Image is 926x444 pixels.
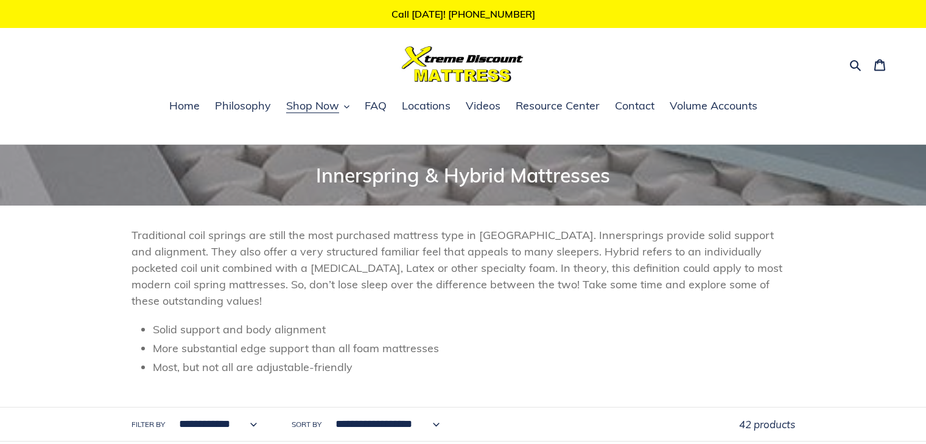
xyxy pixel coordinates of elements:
[209,97,277,116] a: Philosophy
[286,99,339,113] span: Shop Now
[359,97,393,116] a: FAQ
[516,99,600,113] span: Resource Center
[615,99,654,113] span: Contact
[292,419,321,430] label: Sort by
[510,97,606,116] a: Resource Center
[609,97,661,116] a: Contact
[215,99,271,113] span: Philosophy
[664,97,763,116] a: Volume Accounts
[163,97,206,116] a: Home
[169,99,200,113] span: Home
[460,97,507,116] a: Videos
[153,321,795,338] li: Solid support and body alignment
[402,46,524,82] img: Xtreme Discount Mattress
[280,97,356,116] button: Shop Now
[739,418,795,431] span: 42 products
[132,227,795,309] p: Traditional coil springs are still the most purchased mattress type in [GEOGRAPHIC_DATA]. Innersp...
[670,99,757,113] span: Volume Accounts
[466,99,500,113] span: Videos
[316,163,610,187] span: Innerspring & Hybrid Mattresses
[396,97,457,116] a: Locations
[365,99,387,113] span: FAQ
[153,340,795,356] li: More substantial edge support than all foam mattresses
[132,419,165,430] label: Filter by
[402,99,451,113] span: Locations
[153,359,795,375] li: Most, but not all are adjustable-friendly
